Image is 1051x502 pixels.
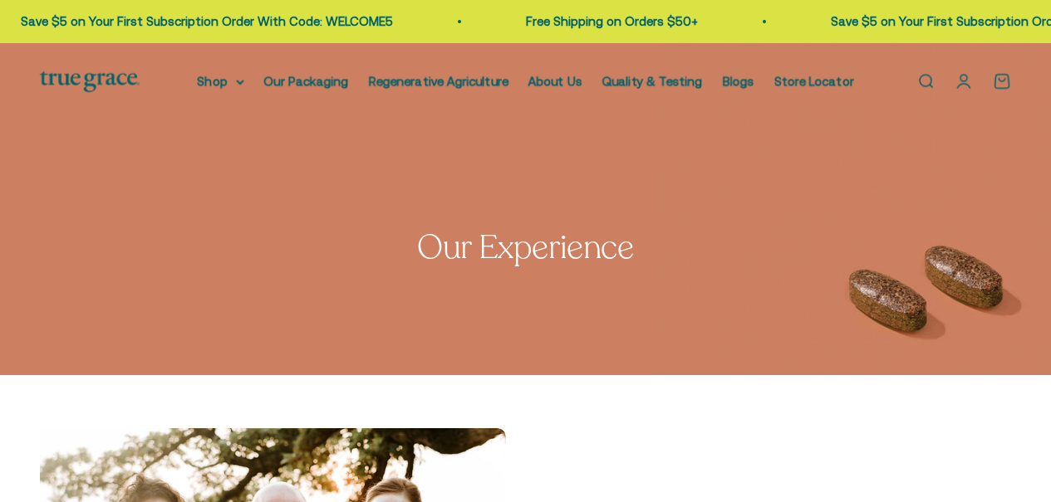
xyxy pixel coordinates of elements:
a: Blogs [723,74,754,88]
a: About Us [528,74,582,88]
p: Save $5 on Your First Subscription Order With Code: WELCOME5 [12,12,385,32]
summary: Shop [198,71,244,91]
a: Our Packaging [264,74,349,88]
split-lines: Our Experience [417,225,633,270]
a: Quality & Testing [602,74,703,88]
a: Free Shipping on Orders $50+ [518,14,690,28]
a: Regenerative Agriculture [369,74,508,88]
a: Store Locator [774,74,854,88]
